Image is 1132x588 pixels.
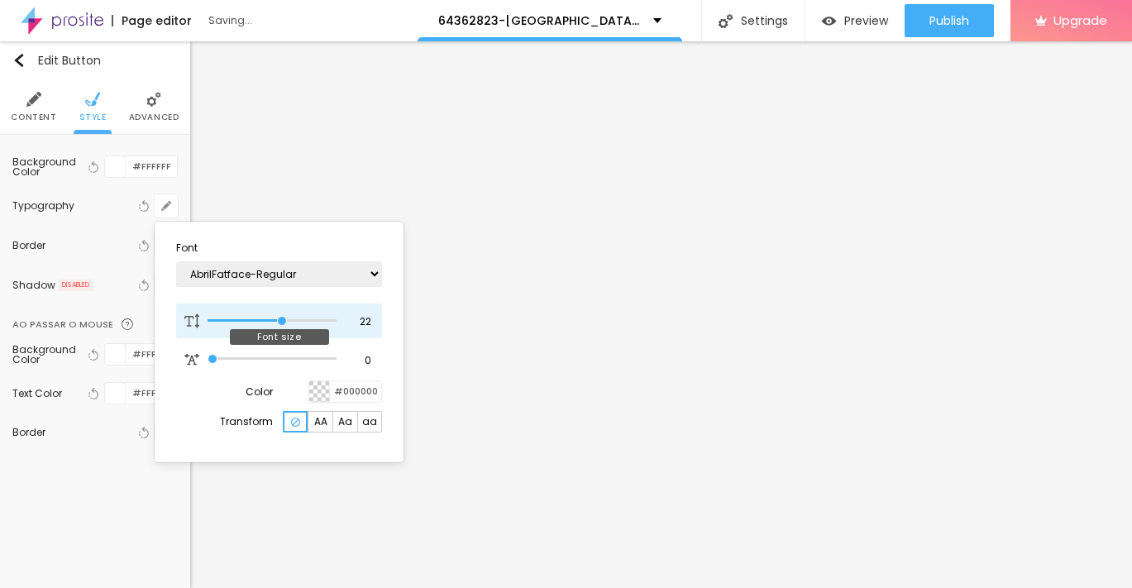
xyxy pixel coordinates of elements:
[314,417,327,427] span: AA
[220,417,273,427] p: Transform
[338,417,352,427] span: Aa
[362,417,377,427] span: aa
[184,313,199,328] img: Icon Font Size
[291,418,300,427] img: Icone
[176,243,382,253] p: Font
[246,387,273,397] p: Color
[184,352,199,367] img: Icon Letter Spacing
